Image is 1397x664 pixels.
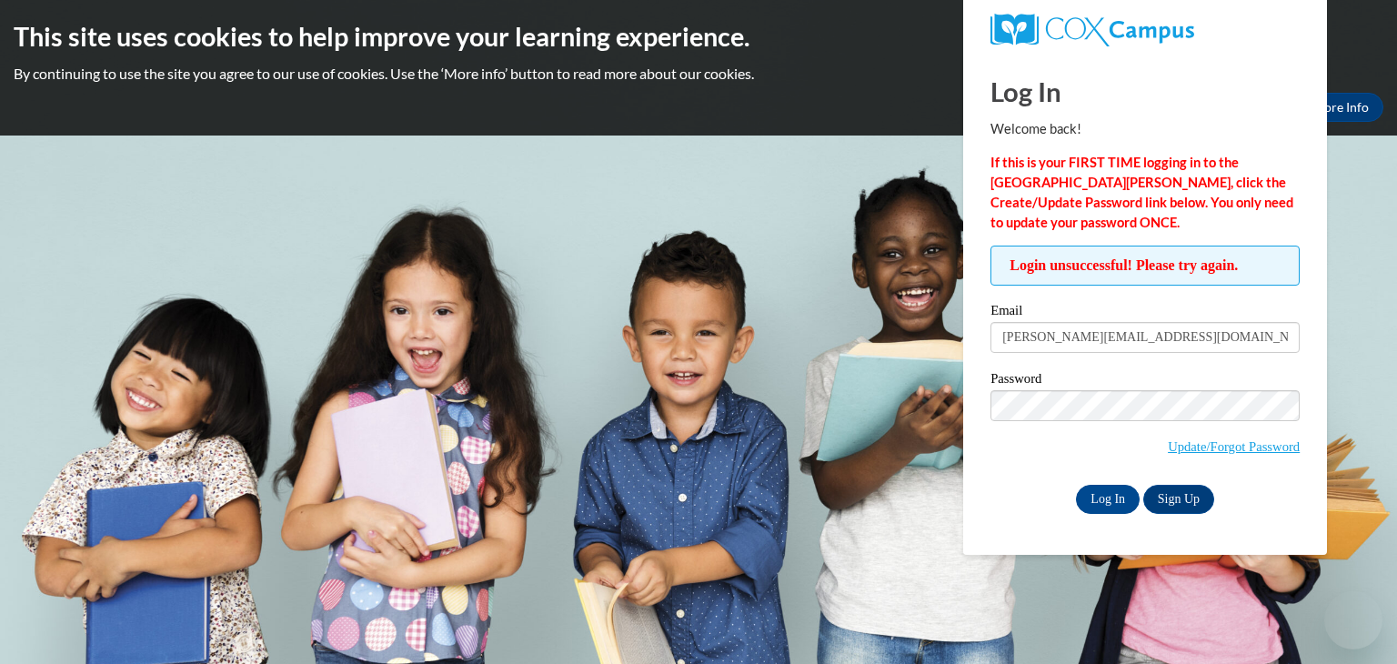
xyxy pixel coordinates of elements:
[1324,591,1382,649] iframe: Button to launch messaging window
[1168,439,1300,454] a: Update/Forgot Password
[990,14,1194,46] img: COX Campus
[990,372,1300,390] label: Password
[990,14,1300,46] a: COX Campus
[990,304,1300,322] label: Email
[990,73,1300,110] h1: Log In
[1143,485,1214,514] a: Sign Up
[14,64,1383,84] p: By continuing to use the site you agree to our use of cookies. Use the ‘More info’ button to read...
[1298,93,1383,122] a: More Info
[1076,485,1140,514] input: Log In
[990,246,1300,286] span: Login unsuccessful! Please try again.
[14,18,1383,55] h2: This site uses cookies to help improve your learning experience.
[990,155,1293,230] strong: If this is your FIRST TIME logging in to the [GEOGRAPHIC_DATA][PERSON_NAME], click the Create/Upd...
[990,119,1300,139] p: Welcome back!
